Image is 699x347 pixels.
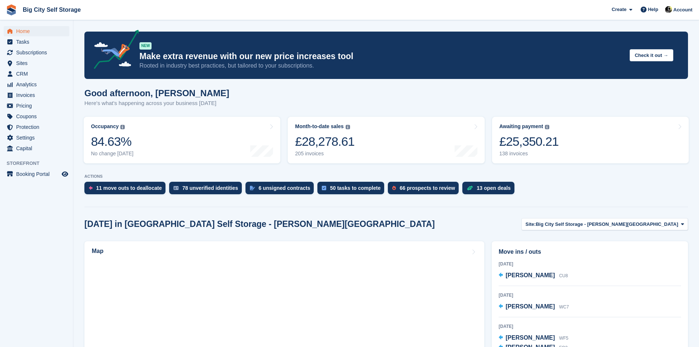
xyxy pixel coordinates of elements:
a: [PERSON_NAME] WF5 [499,333,568,343]
a: menu [4,133,69,143]
a: 13 open deals [462,182,518,198]
div: NEW [139,42,152,50]
p: Rooted in industry best practices, but tailored to your subscriptions. [139,62,624,70]
div: £28,278.61 [295,134,354,149]
a: 78 unverified identities [169,182,245,198]
p: Here's what's happening across your business [DATE] [84,99,229,108]
a: menu [4,101,69,111]
img: stora-icon-8386f47178a22dfd0bd8f6a31ec36ba5ce8667c1dd55bd0f319d3a0aa187defe.svg [6,4,17,15]
div: 205 invoices [295,151,354,157]
div: [DATE] [499,261,681,267]
span: Home [16,26,60,36]
span: WF5 [559,336,568,341]
img: verify_identity-adf6edd0f0f0b5bbfe63781bf79b02c33cf7c696d77639b501bdc392416b5a36.svg [174,186,179,190]
span: Sites [16,58,60,68]
span: Pricing [16,101,60,111]
div: [DATE] [499,323,681,330]
a: menu [4,122,69,132]
span: Analytics [16,79,60,90]
a: Preview store [61,170,69,178]
h1: Good afternoon, [PERSON_NAME] [84,88,229,98]
span: Help [648,6,658,13]
span: Booking Portal [16,169,60,179]
a: [PERSON_NAME] WC7 [499,302,569,312]
span: [PERSON_NAME] [506,272,555,278]
img: contract_signature_icon-13c848040528278c33f63329250d36e43548de30e8caae1d1a13099fd9432cc5.svg [250,186,255,190]
div: [DATE] [499,292,681,299]
span: Invoices [16,90,60,100]
a: menu [4,111,69,122]
a: 6 unsigned contracts [245,182,318,198]
span: Protection [16,122,60,132]
a: menu [4,169,69,179]
a: menu [4,79,69,90]
a: menu [4,47,69,58]
div: 13 open deals [477,185,511,191]
div: 78 unverified identities [182,185,238,191]
span: [PERSON_NAME] [506,335,555,341]
span: Account [673,6,692,14]
a: 50 tasks to complete [317,182,388,198]
p: Make extra revenue with our new price increases tool [139,51,624,62]
a: Awaiting payment £25,350.21 138 invoices [492,117,689,163]
span: Big City Self Storage - [PERSON_NAME][GEOGRAPHIC_DATA] [536,221,678,228]
span: Tasks [16,37,60,47]
img: deal-1b604bf984904fb50ccaf53a9ad4b4a5d6e5aea283cecdc64d6e3604feb123c2.svg [467,185,473,191]
span: CU8 [559,273,568,278]
span: Coupons [16,111,60,122]
a: menu [4,26,69,36]
div: 84.63% [91,134,134,149]
img: price-adjustments-announcement-icon-8257ccfd72463d97f412b2fc003d46551f7dbcb40ab6d574587a9cd5c0d94... [88,30,139,72]
div: 50 tasks to complete [330,185,381,191]
div: 6 unsigned contracts [259,185,310,191]
a: menu [4,90,69,100]
p: ACTIONS [84,174,688,179]
a: 11 move outs to deallocate [84,182,169,198]
span: [PERSON_NAME] [506,303,555,310]
h2: Move ins / outs [499,247,681,256]
span: Storefront [7,160,73,167]
span: Settings [16,133,60,143]
span: CRM [16,69,60,79]
span: Create [612,6,626,13]
a: menu [4,37,69,47]
span: WC7 [559,304,569,310]
span: Capital [16,143,60,153]
a: 66 prospects to review [388,182,462,198]
a: menu [4,69,69,79]
img: task-75834270c22a3079a89374b754ae025e5fb1db73e45f91037f5363f120a921f8.svg [322,186,326,190]
span: Site: [525,221,536,228]
div: 11 move outs to deallocate [96,185,162,191]
img: Patrick Nevin [665,6,672,13]
div: Occupancy [91,123,119,130]
div: £25,350.21 [499,134,559,149]
div: 138 invoices [499,151,559,157]
div: No change [DATE] [91,151,134,157]
h2: [DATE] in [GEOGRAPHIC_DATA] Self Storage - [PERSON_NAME][GEOGRAPHIC_DATA] [84,219,435,229]
a: Big City Self Storage [20,4,84,16]
a: menu [4,58,69,68]
button: Site: Big City Self Storage - [PERSON_NAME][GEOGRAPHIC_DATA] [521,218,688,230]
h2: Map [92,248,103,254]
img: icon-info-grey-7440780725fd019a000dd9b08b2336e03edf1995a4989e88bcd33f0948082b44.svg [545,125,549,129]
img: icon-info-grey-7440780725fd019a000dd9b08b2336e03edf1995a4989e88bcd33f0948082b44.svg [346,125,350,129]
a: Month-to-date sales £28,278.61 205 invoices [288,117,484,163]
img: move_outs_to_deallocate_icon-f764333ba52eb49d3ac5e1228854f67142a1ed5810a6f6cc68b1a99e826820c5.svg [89,186,92,190]
img: prospect-51fa495bee0391a8d652442698ab0144808aea92771e9ea1ae160a38d050c398.svg [392,186,396,190]
a: menu [4,143,69,153]
div: Awaiting payment [499,123,543,130]
span: Subscriptions [16,47,60,58]
img: icon-info-grey-7440780725fd019a000dd9b08b2336e03edf1995a4989e88bcd33f0948082b44.svg [120,125,125,129]
div: 66 prospects to review [400,185,455,191]
div: Month-to-date sales [295,123,343,130]
button: Check it out → [630,49,673,61]
a: [PERSON_NAME] CU8 [499,271,568,281]
a: Occupancy 84.63% No change [DATE] [84,117,280,163]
